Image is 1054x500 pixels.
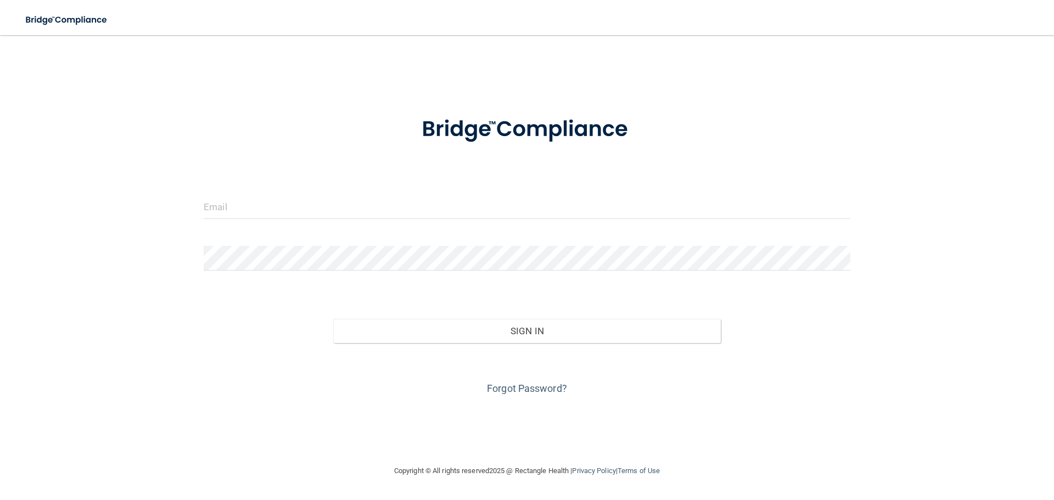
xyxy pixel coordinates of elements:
[618,467,660,475] a: Terms of Use
[204,194,850,219] input: Email
[487,383,567,394] a: Forgot Password?
[836,200,849,214] keeper-lock: Open Keeper Popup
[572,467,615,475] a: Privacy Policy
[333,319,721,343] button: Sign In
[16,9,117,31] img: bridge_compliance_login_screen.278c3ca4.svg
[399,101,655,158] img: bridge_compliance_login_screen.278c3ca4.svg
[327,453,727,488] div: Copyright © All rights reserved 2025 @ Rectangle Health | |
